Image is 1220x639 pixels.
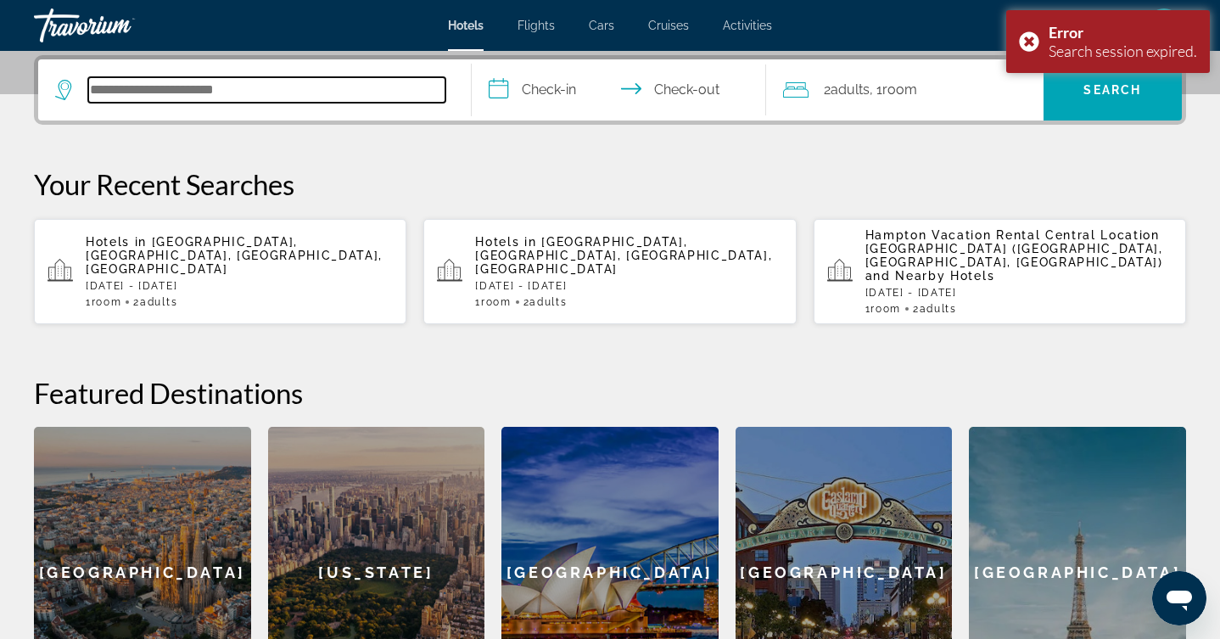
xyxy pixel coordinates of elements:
[723,19,772,32] a: Activities
[475,280,782,292] p: [DATE] - [DATE]
[1083,83,1141,97] span: Search
[481,296,512,308] span: Room
[1049,42,1197,60] div: Search session expired.
[34,376,1186,410] h2: Featured Destinations
[865,269,995,283] span: and Nearby Hotels
[831,81,870,98] span: Adults
[766,59,1044,121] button: Travelers: 2 adults, 0 children
[34,3,204,48] a: Travorium
[870,303,901,315] span: Room
[475,296,511,308] span: 1
[814,218,1186,325] button: Hampton Vacation Rental Central Location [GEOGRAPHIC_DATA] ([GEOGRAPHIC_DATA], [GEOGRAPHIC_DATA],...
[1142,8,1186,43] button: User Menu
[1044,59,1183,121] button: Search
[865,303,901,315] span: 1
[38,59,1182,121] div: Search widget
[523,296,568,308] span: 2
[475,235,536,249] span: Hotels in
[865,228,1163,269] span: Hampton Vacation Rental Central Location [GEOGRAPHIC_DATA] ([GEOGRAPHIC_DATA], [GEOGRAPHIC_DATA],...
[1049,23,1197,42] div: Error
[882,81,917,98] span: Room
[589,19,614,32] a: Cars
[920,303,957,315] span: Adults
[870,78,917,102] span: , 1
[913,303,957,315] span: 2
[86,296,121,308] span: 1
[133,296,177,308] span: 2
[88,77,445,103] input: Search hotel destination
[824,78,870,102] span: 2
[648,19,689,32] a: Cruises
[34,167,1186,201] p: Your Recent Searches
[1152,571,1206,625] iframe: Button to launch messaging window
[475,235,772,276] span: [GEOGRAPHIC_DATA], [GEOGRAPHIC_DATA], [GEOGRAPHIC_DATA], [GEOGRAPHIC_DATA]
[86,235,383,276] span: [GEOGRAPHIC_DATA], [GEOGRAPHIC_DATA], [GEOGRAPHIC_DATA], [GEOGRAPHIC_DATA]
[140,296,177,308] span: Adults
[86,235,147,249] span: Hotels in
[423,218,796,325] button: Hotels in [GEOGRAPHIC_DATA], [GEOGRAPHIC_DATA], [GEOGRAPHIC_DATA], [GEOGRAPHIC_DATA][DATE] - [DAT...
[92,296,122,308] span: Room
[34,218,406,325] button: Hotels in [GEOGRAPHIC_DATA], [GEOGRAPHIC_DATA], [GEOGRAPHIC_DATA], [GEOGRAPHIC_DATA][DATE] - [DAT...
[86,280,393,292] p: [DATE] - [DATE]
[518,19,555,32] a: Flights
[529,296,567,308] span: Adults
[865,287,1172,299] p: [DATE] - [DATE]
[448,19,484,32] a: Hotels
[472,59,766,121] button: Select check in and out date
